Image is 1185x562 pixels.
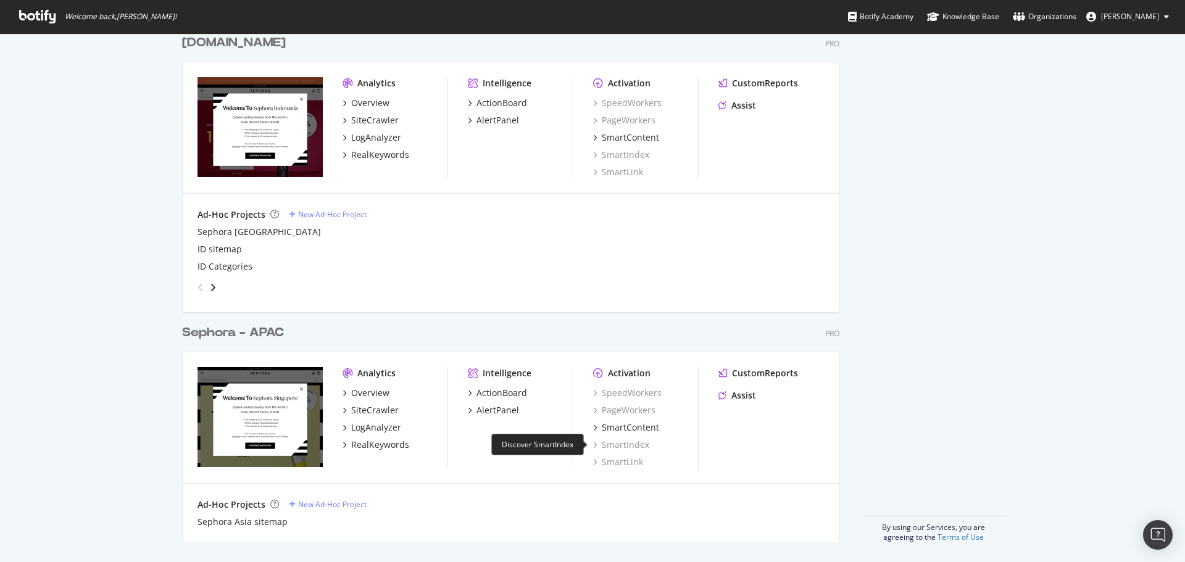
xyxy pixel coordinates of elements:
[593,114,655,126] a: PageWorkers
[483,367,531,379] div: Intelligence
[938,532,984,542] a: Terms of Use
[351,421,401,434] div: LogAnalyzer
[197,498,265,511] div: Ad-Hoc Projects
[825,328,839,339] div: Pro
[298,209,367,220] div: New Ad-Hoc Project
[608,367,651,379] div: Activation
[65,12,177,22] span: Welcome back, [PERSON_NAME] !
[593,387,662,399] a: SpeedWorkers
[863,516,1003,542] div: By using our Services, you are agreeing to the
[357,367,396,379] div: Analytics
[718,99,756,112] a: Assist
[357,77,396,89] div: Analytics
[468,387,527,399] a: ActionBoard
[209,281,217,294] div: angle-right
[197,516,288,528] a: Sephora Asia sitemap
[593,149,649,161] a: SmartIndex
[593,456,643,468] a: SmartLink
[927,10,999,23] div: Knowledge Base
[343,404,399,416] a: SiteCrawler
[182,34,286,52] div: [DOMAIN_NAME]
[593,421,659,434] a: SmartContent
[351,114,399,126] div: SiteCrawler
[468,97,527,109] a: ActionBoard
[731,99,756,112] div: Assist
[289,209,367,220] a: New Ad-Hoc Project
[593,439,649,451] a: SmartIndex
[197,367,323,467] img: sephora.asia
[351,97,389,109] div: Overview
[718,389,756,402] a: Assist
[197,209,265,221] div: Ad-Hoc Projects
[343,421,401,434] a: LogAnalyzer
[193,278,209,297] div: angle-left
[1101,11,1159,22] span: Livia Tong
[182,324,289,342] a: Sephora - APAC
[197,77,323,177] img: sephora.co.id
[343,439,409,451] a: RealKeywords
[732,77,798,89] div: CustomReports
[491,434,584,455] div: Discover SmartIndex
[476,114,519,126] div: AlertPanel
[197,243,242,255] a: ID sitemap
[351,404,399,416] div: SiteCrawler
[483,77,531,89] div: Intelligence
[343,114,399,126] a: SiteCrawler
[1013,10,1076,23] div: Organizations
[718,367,798,379] a: CustomReports
[593,97,662,109] a: SpeedWorkers
[289,499,367,510] a: New Ad-Hoc Project
[351,387,389,399] div: Overview
[351,131,401,144] div: LogAnalyzer
[602,131,659,144] div: SmartContent
[825,38,839,49] div: Pro
[718,77,798,89] a: CustomReports
[848,10,913,23] div: Botify Academy
[343,131,401,144] a: LogAnalyzer
[593,404,655,416] a: PageWorkers
[343,149,409,161] a: RealKeywords
[476,97,527,109] div: ActionBoard
[343,97,389,109] a: Overview
[468,404,519,416] a: AlertPanel
[476,387,527,399] div: ActionBoard
[182,324,284,342] div: Sephora - APAC
[197,260,252,273] a: ID Categories
[608,77,651,89] div: Activation
[593,166,643,178] a: SmartLink
[298,499,367,510] div: New Ad-Hoc Project
[731,389,756,402] div: Assist
[1143,520,1173,550] div: Open Intercom Messenger
[1076,7,1179,27] button: [PERSON_NAME]
[197,226,321,238] a: Sephora [GEOGRAPHIC_DATA]
[468,114,519,126] a: AlertPanel
[602,421,659,434] div: SmartContent
[732,367,798,379] div: CustomReports
[476,404,519,416] div: AlertPanel
[351,149,409,161] div: RealKeywords
[593,131,659,144] a: SmartContent
[343,387,389,399] a: Overview
[351,439,409,451] div: RealKeywords
[182,34,291,52] a: [DOMAIN_NAME]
